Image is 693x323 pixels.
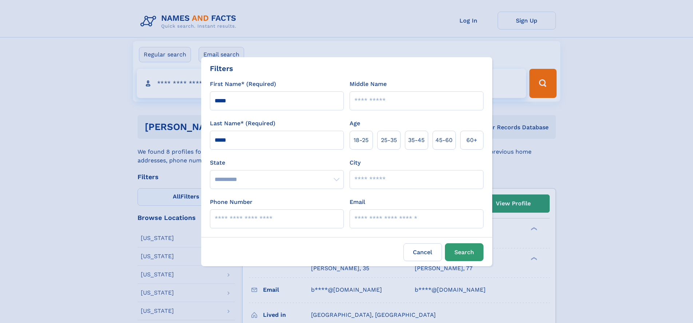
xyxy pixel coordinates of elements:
[381,136,397,145] span: 25‑35
[435,136,453,145] span: 45‑60
[350,119,360,128] label: Age
[403,243,442,261] label: Cancel
[350,80,387,88] label: Middle Name
[350,158,361,167] label: City
[210,80,276,88] label: First Name* (Required)
[350,198,365,206] label: Email
[210,198,252,206] label: Phone Number
[445,243,483,261] button: Search
[354,136,369,145] span: 18‑25
[210,63,233,74] div: Filters
[210,119,275,128] label: Last Name* (Required)
[408,136,425,145] span: 35‑45
[466,136,477,145] span: 60+
[210,158,344,167] label: State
